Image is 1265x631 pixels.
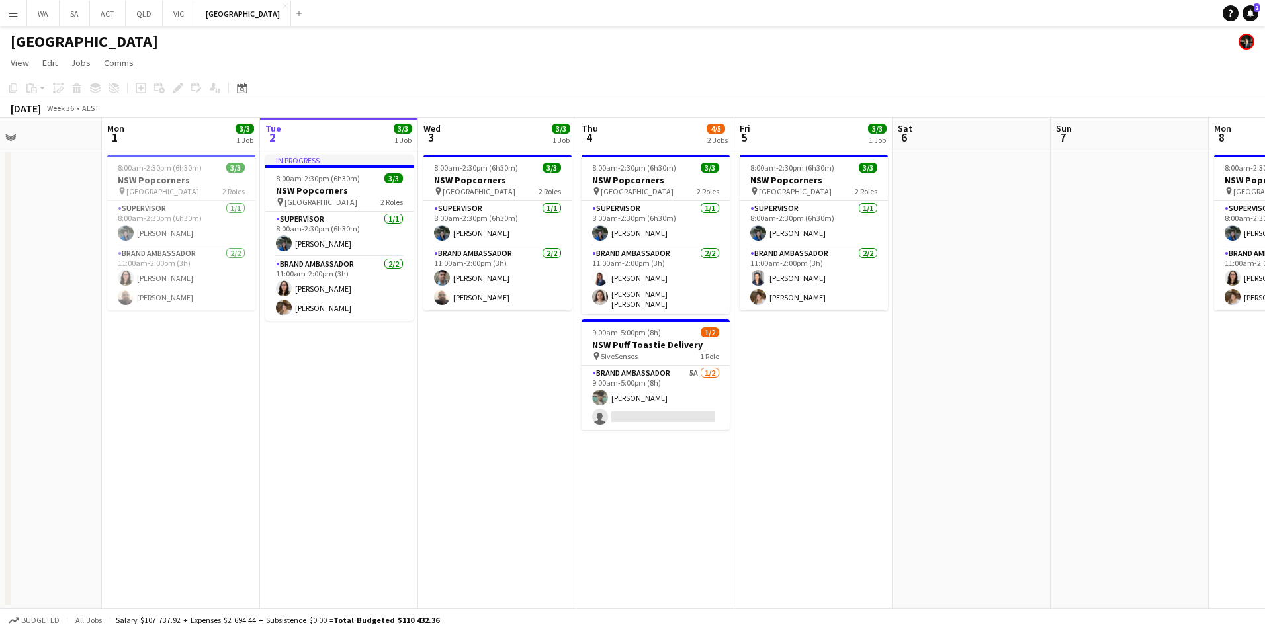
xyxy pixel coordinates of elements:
button: QLD [126,1,163,26]
a: View [5,54,34,71]
div: AEST [82,103,99,113]
button: SA [60,1,90,26]
a: Comms [99,54,139,71]
span: View [11,57,29,69]
span: All jobs [73,615,105,625]
a: Edit [37,54,63,71]
div: [DATE] [11,102,41,115]
h1: [GEOGRAPHIC_DATA] [11,32,158,52]
button: ACT [90,1,126,26]
span: Total Budgeted $110 432.36 [333,615,439,625]
button: Budgeted [7,613,62,628]
span: Comms [104,57,134,69]
button: [GEOGRAPHIC_DATA] [195,1,291,26]
button: VIC [163,1,195,26]
span: Budgeted [21,616,60,625]
span: Week 36 [44,103,77,113]
button: WA [27,1,60,26]
span: Edit [42,57,58,69]
a: Jobs [65,54,96,71]
app-user-avatar: Mauricio Torres Barquet [1239,34,1254,50]
span: 2 [1254,3,1260,12]
span: Jobs [71,57,91,69]
a: 2 [1243,5,1258,21]
div: Salary $107 737.92 + Expenses $2 694.44 + Subsistence $0.00 = [116,615,439,625]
